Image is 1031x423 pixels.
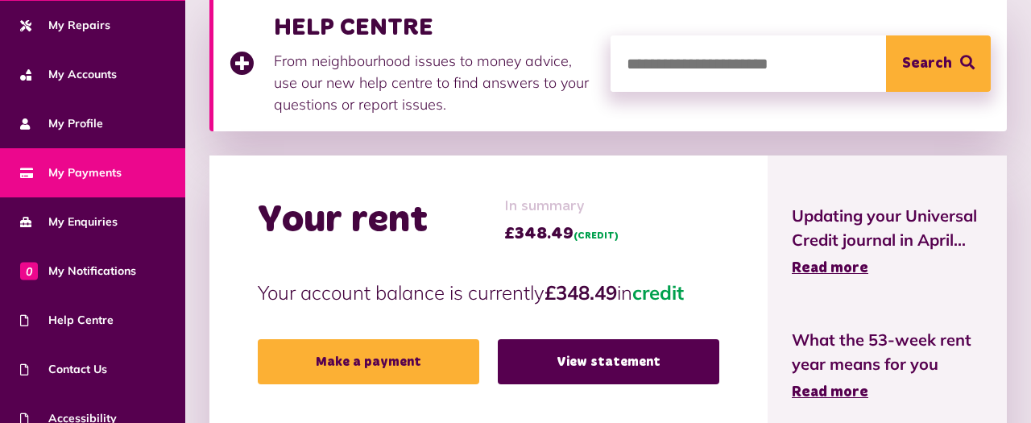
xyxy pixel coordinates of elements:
[886,35,991,92] button: Search
[20,312,114,329] span: Help Centre
[544,280,617,305] strong: £348.49
[274,50,594,115] p: From neighbourhood issues to money advice, use our new help centre to find answers to your questi...
[573,231,619,241] span: (CREDIT)
[20,263,136,280] span: My Notifications
[20,66,117,83] span: My Accounts
[274,13,594,42] h3: HELP CENTRE
[20,214,118,230] span: My Enquiries
[792,261,868,276] span: Read more
[20,164,122,181] span: My Payments
[504,196,619,218] span: In summary
[792,204,983,252] span: Updating your Universal Credit journal in April...
[792,328,983,376] span: What the 53-week rent year means for you
[632,280,684,305] span: credit
[792,385,868,400] span: Read more
[258,339,479,384] a: Make a payment
[20,17,110,34] span: My Repairs
[20,115,103,132] span: My Profile
[504,222,619,246] span: £348.49
[20,361,107,378] span: Contact Us
[20,262,38,280] span: 0
[902,35,952,92] span: Search
[792,204,983,280] a: Updating your Universal Credit journal in April... Read more
[258,278,719,307] p: Your account balance is currently in
[792,328,983,404] a: What the 53-week rent year means for you Read more
[258,197,428,244] h2: Your rent
[498,339,719,384] a: View statement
